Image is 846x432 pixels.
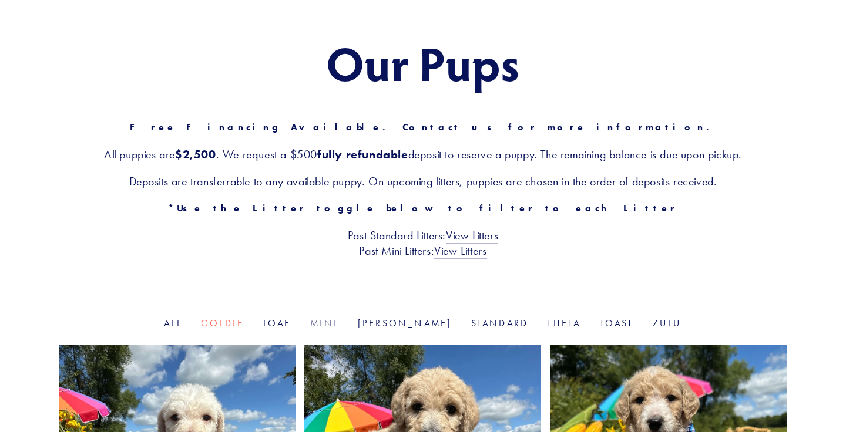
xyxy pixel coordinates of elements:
[471,318,529,329] a: Standard
[263,318,291,329] a: Loaf
[59,147,787,162] h3: All puppies are . We request a $500 deposit to reserve a puppy. The remaining balance is due upon...
[446,228,498,244] a: View Litters
[164,318,182,329] a: All
[434,244,486,259] a: View Litters
[600,318,634,329] a: Toast
[59,174,787,189] h3: Deposits are transferrable to any available puppy. On upcoming litters, puppies are chosen in the...
[168,203,677,214] strong: *Use the Litter toggle below to filter to each Litter
[175,147,216,161] strong: $2,500
[201,318,244,329] a: Goldie
[358,318,452,329] a: [PERSON_NAME]
[547,318,580,329] a: Theta
[310,318,339,329] a: Mini
[317,147,408,161] strong: fully refundable
[59,37,787,89] h1: Our Pups
[130,122,717,133] strong: Free Financing Available. Contact us for more information.
[653,318,682,329] a: Zulu
[59,228,787,258] h3: Past Standard Litters: Past Mini Litters:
